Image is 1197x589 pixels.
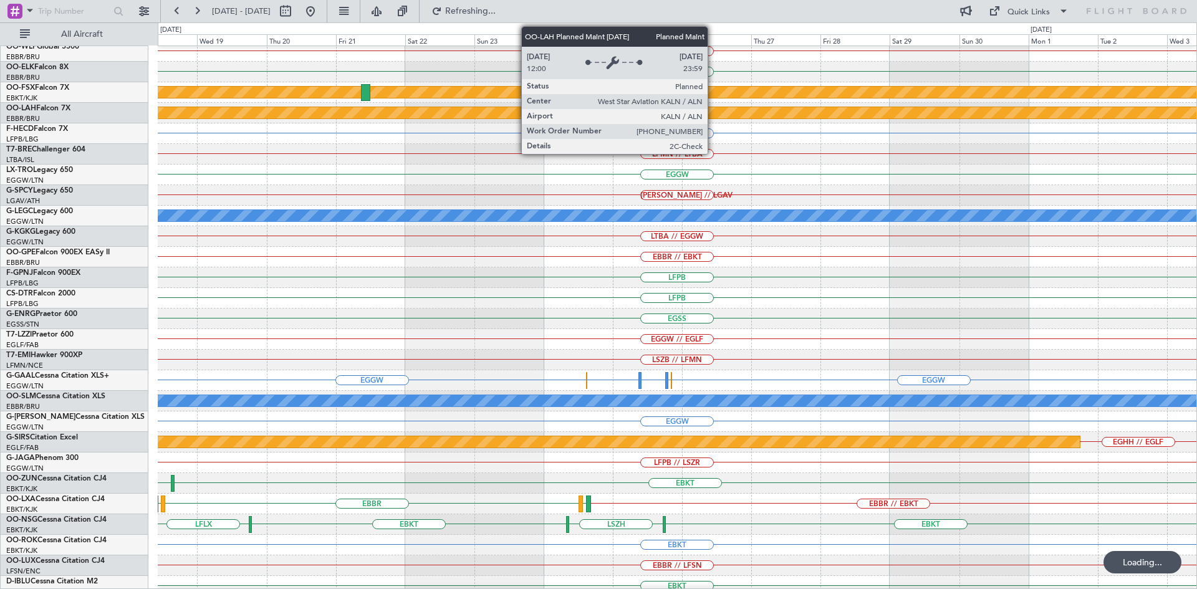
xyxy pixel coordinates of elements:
[6,114,40,123] a: EBBR/BRU
[6,557,36,565] span: OO-LUX
[6,361,43,370] a: LFMN/NCE
[6,43,79,50] a: OO-WLPGlobal 5500
[6,525,37,535] a: EBKT/KJK
[405,34,474,45] div: Sat 22
[6,43,37,50] span: OO-WLP
[6,496,36,503] span: OO-LXA
[6,208,73,215] a: G-LEGCLegacy 600
[6,228,36,236] span: G-KGKG
[6,484,37,494] a: EBKT/KJK
[6,166,33,174] span: LX-TRO
[6,217,44,226] a: EGGW/LTN
[6,434,78,441] a: G-SIRSCitation Excel
[6,402,40,411] a: EBBR/BRU
[6,84,69,92] a: OO-FSXFalcon 7X
[6,187,73,194] a: G-SPCYLegacy 650
[6,146,85,153] a: T7-BREChallenger 604
[6,352,82,359] a: T7-EMIHawker 900XP
[959,34,1029,45] div: Sun 30
[6,454,35,462] span: G-JAGA
[6,155,34,165] a: LTBA/ISL
[1007,6,1050,19] div: Quick Links
[6,228,75,236] a: G-KGKGLegacy 600
[1103,551,1181,573] div: Loading...
[890,34,959,45] div: Sat 29
[6,290,75,297] a: CS-DTRFalcon 2000
[6,516,37,524] span: OO-NSG
[6,505,37,514] a: EBKT/KJK
[6,475,107,482] a: OO-ZUNCessna Citation CJ4
[6,73,40,82] a: EBBR/BRU
[6,310,77,318] a: G-ENRGPraetor 600
[6,423,44,432] a: EGGW/LTN
[6,135,39,144] a: LFPB/LBG
[6,64,69,71] a: OO-ELKFalcon 8X
[38,2,110,21] input: Trip Number
[6,372,109,380] a: G-GAALCessna Citation XLS+
[6,269,33,277] span: F-GPNJ
[6,516,107,524] a: OO-NSGCessna Citation CJ4
[32,30,132,39] span: All Aircraft
[751,34,820,45] div: Thu 27
[14,24,135,44] button: All Aircraft
[160,25,181,36] div: [DATE]
[445,7,497,16] span: Refreshing...
[6,249,36,256] span: OO-GPE
[820,34,890,45] div: Fri 28
[6,290,33,297] span: CS-DTR
[267,34,336,45] div: Thu 20
[6,166,73,174] a: LX-TROLegacy 650
[6,578,31,585] span: D-IBLU
[6,176,44,185] a: EGGW/LTN
[6,352,31,359] span: T7-EMI
[6,372,35,380] span: G-GAAL
[6,454,79,462] a: G-JAGAPhenom 300
[6,393,105,400] a: OO-SLMCessna Citation XLS
[426,1,501,21] button: Refreshing...
[613,34,682,45] div: Tue 25
[6,567,41,576] a: LFSN/ENC
[6,105,36,112] span: OO-LAH
[6,299,39,309] a: LFPB/LBG
[6,310,36,318] span: G-ENRG
[6,464,44,473] a: EGGW/LTN
[6,196,40,206] a: LGAV/ATH
[1098,34,1167,45] div: Tue 2
[212,6,271,17] span: [DATE] - [DATE]
[682,34,751,45] div: Wed 26
[6,578,98,585] a: D-IBLUCessna Citation M2
[6,413,75,421] span: G-[PERSON_NAME]
[6,537,107,544] a: OO-ROKCessna Citation CJ4
[6,381,44,391] a: EGGW/LTN
[128,34,197,45] div: Tue 18
[6,331,32,338] span: T7-LZZI
[6,93,37,103] a: EBKT/KJK
[6,279,39,288] a: LFPB/LBG
[6,496,105,503] a: OO-LXACessna Citation CJ4
[6,146,32,153] span: T7-BRE
[336,34,405,45] div: Fri 21
[6,443,39,453] a: EGLF/FAB
[6,340,39,350] a: EGLF/FAB
[6,413,145,421] a: G-[PERSON_NAME]Cessna Citation XLS
[6,537,37,544] span: OO-ROK
[544,34,613,45] div: Mon 24
[6,258,40,267] a: EBBR/BRU
[6,557,105,565] a: OO-LUXCessna Citation CJ4
[6,434,30,441] span: G-SIRS
[6,320,39,329] a: EGSS/STN
[6,208,33,215] span: G-LEGC
[1029,34,1098,45] div: Mon 1
[474,34,544,45] div: Sun 23
[6,546,37,555] a: EBKT/KJK
[6,105,70,112] a: OO-LAHFalcon 7X
[6,237,44,247] a: EGGW/LTN
[6,52,40,62] a: EBBR/BRU
[6,187,33,194] span: G-SPCY
[6,125,68,133] a: F-HECDFalcon 7X
[1031,25,1052,36] div: [DATE]
[6,64,34,71] span: OO-ELK
[6,84,35,92] span: OO-FSX
[6,249,110,256] a: OO-GPEFalcon 900EX EASy II
[6,125,34,133] span: F-HECD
